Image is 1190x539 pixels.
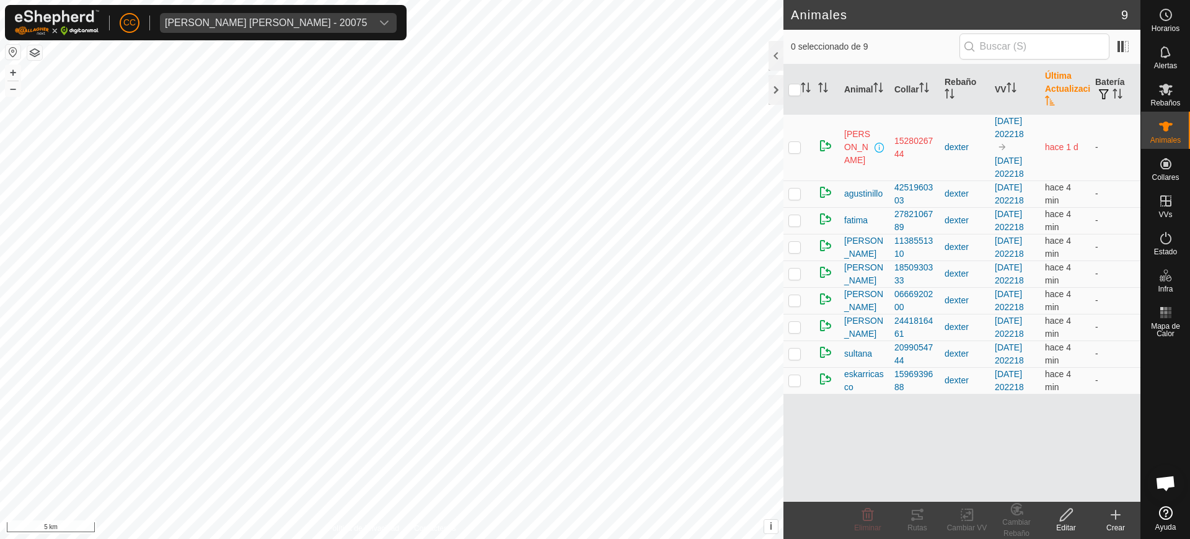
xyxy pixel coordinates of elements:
a: [DATE] 202218 [995,342,1024,365]
div: dexter [945,267,985,280]
span: Collares [1152,174,1179,181]
span: [PERSON_NAME] [844,288,884,314]
span: Animales [1150,136,1181,144]
div: dexter [945,214,985,227]
img: returning on [818,212,833,226]
div: dexter [945,374,985,387]
div: Rutas [892,522,942,533]
p-sorticon: Activar para ordenar [818,84,828,94]
img: returning on [818,238,833,253]
a: [DATE] 202218 [995,209,1024,232]
a: Política de Privacidad [328,523,399,534]
span: sultana [844,347,872,360]
span: 8 sept 2025, 13:21 [1045,182,1071,205]
a: [DATE] 202218 [995,316,1024,339]
span: 8 sept 2025, 13:22 [1045,342,1071,365]
span: VVs [1158,211,1172,218]
p-sorticon: Activar para ordenar [945,91,954,100]
p-sorticon: Activar para ordenar [1007,84,1016,94]
img: hasta [997,142,1007,152]
img: returning on [818,265,833,280]
div: [PERSON_NAME] [PERSON_NAME] - 20075 [165,18,367,28]
span: 8 sept 2025, 13:22 [1045,289,1071,312]
span: fatima [844,214,868,227]
td: - [1090,341,1140,367]
div: 1528026744 [894,135,935,161]
td: - [1090,314,1140,341]
div: dexter [945,294,985,307]
span: Infra [1158,285,1173,293]
div: dropdown trigger [372,13,397,33]
div: 2782106789 [894,208,935,234]
a: [DATE] 202218 [995,262,1024,285]
div: 1596939688 [894,368,935,394]
span: Horarios [1152,25,1179,32]
div: 1850930333 [894,261,935,287]
div: Crear [1091,522,1140,533]
span: Olegario Arranz Rodrigo - 20075 [160,13,372,33]
h2: Animales [791,7,1121,22]
span: 8 sept 2025, 13:22 [1045,316,1071,339]
th: Rebaño [940,65,990,115]
a: [DATE] 202218 [995,156,1024,179]
span: CC [123,16,136,29]
span: [PERSON_NAME] [844,314,884,341]
div: 1138551310 [894,234,935,261]
img: returning on [818,292,833,306]
div: dexter [945,241,985,254]
td: - [1090,287,1140,314]
input: Buscar (S) [959,33,1109,60]
div: 2441816461 [894,314,935,341]
td: - [1090,367,1140,394]
span: 6 sept 2025, 20:07 [1045,142,1078,152]
a: [DATE] 202218 [995,369,1024,392]
th: Animal [839,65,889,115]
button: + [6,65,20,80]
th: Batería [1090,65,1140,115]
p-sorticon: Activar para ordenar [801,84,811,94]
p-sorticon: Activar para ordenar [1113,91,1122,100]
img: returning on [818,345,833,360]
button: Restablecer Mapa [6,45,20,60]
td: - [1090,234,1140,261]
div: dexter [945,347,985,360]
img: returning on [818,185,833,200]
td: - [1090,114,1140,180]
span: Mapa de Calor [1144,323,1187,337]
div: 0666920200 [894,288,935,314]
img: returning on [818,138,833,153]
div: dexter [945,141,985,154]
span: agustinillo [844,187,883,200]
span: 8 sept 2025, 13:22 [1045,369,1071,392]
img: returning on [818,318,833,333]
div: dexter [945,187,985,200]
button: i [764,520,778,533]
span: [PERSON_NAME] [844,261,884,287]
span: i [770,521,772,532]
p-sorticon: Activar para ordenar [1045,97,1055,107]
p-sorticon: Activar para ordenar [919,84,929,94]
span: Rebaños [1150,99,1180,107]
div: Cambiar Rebaño [992,517,1041,539]
a: [DATE] 202218 [995,289,1024,312]
div: Editar [1041,522,1091,533]
div: Cambiar VV [942,522,992,533]
div: 2099054744 [894,341,935,367]
a: Ayuda [1141,501,1190,536]
p-sorticon: Activar para ordenar [873,84,883,94]
a: Contáctenos [414,523,456,534]
th: VV [990,65,1040,115]
span: [PERSON_NAME] [844,128,872,167]
div: dexter [945,321,985,334]
span: [PERSON_NAME] [844,234,884,261]
th: Última Actualización [1040,65,1090,115]
button: – [6,81,20,96]
td: - [1090,261,1140,287]
span: 9 [1121,6,1128,24]
span: 8 sept 2025, 13:22 [1045,262,1071,285]
td: - [1090,180,1140,207]
span: Estado [1154,248,1177,256]
span: 0 seleccionado de 9 [791,40,959,53]
span: 8 sept 2025, 13:22 [1045,209,1071,232]
span: Ayuda [1155,523,1176,531]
